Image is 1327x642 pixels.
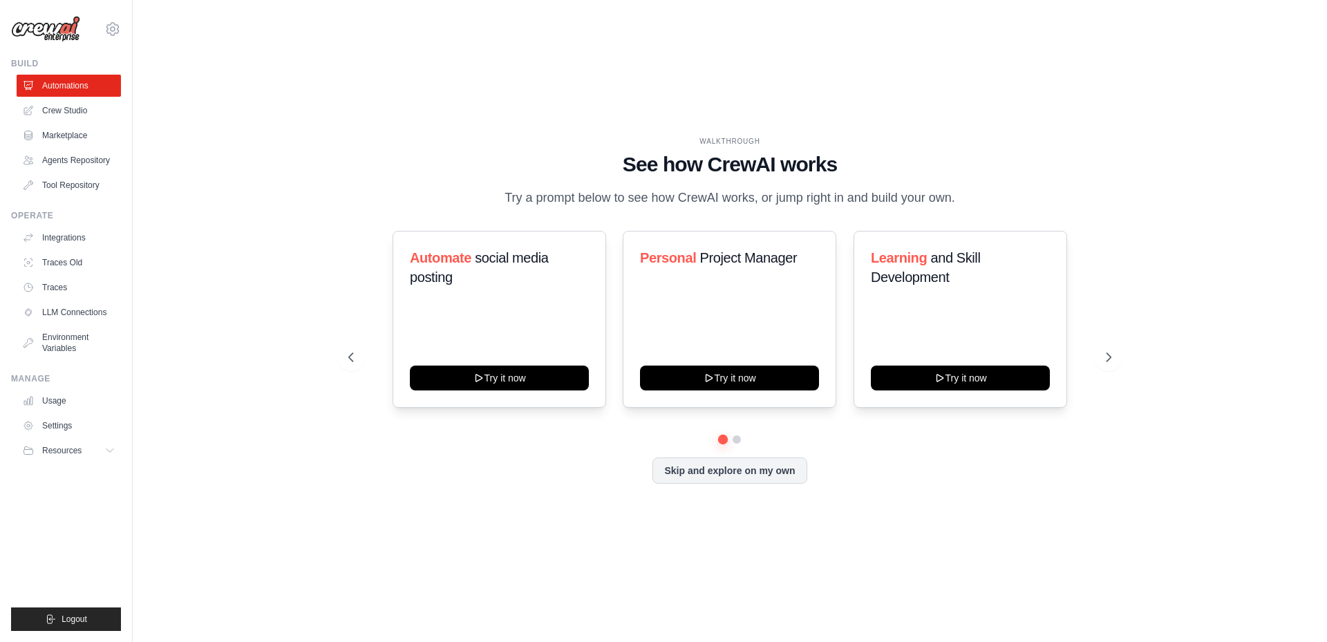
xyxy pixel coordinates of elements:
span: Project Manager [700,250,798,265]
div: WALKTHROUGH [348,136,1111,147]
button: Logout [11,607,121,631]
button: Try it now [871,366,1050,390]
span: Resources [42,445,82,456]
a: Marketplace [17,124,121,147]
div: Operate [11,210,121,221]
button: Try it now [410,366,589,390]
a: Agents Repository [17,149,121,171]
button: Resources [17,440,121,462]
span: Personal [640,250,696,265]
h1: See how CrewAI works [348,152,1111,177]
a: Traces Old [17,252,121,274]
a: Integrations [17,227,121,249]
button: Try it now [640,366,819,390]
span: Logout [62,614,87,625]
a: Usage [17,390,121,412]
p: Try a prompt below to see how CrewAI works, or jump right in and build your own. [498,188,962,208]
a: Automations [17,75,121,97]
span: Learning [871,250,927,265]
span: and Skill Development [871,250,980,285]
span: Automate [410,250,471,265]
div: Manage [11,373,121,384]
a: Settings [17,415,121,437]
button: Skip and explore on my own [652,457,807,484]
a: Environment Variables [17,326,121,359]
img: Logo [11,16,80,42]
a: LLM Connections [17,301,121,323]
span: social media posting [410,250,549,285]
a: Crew Studio [17,100,121,122]
a: Traces [17,276,121,299]
iframe: Chat Widget [1258,576,1327,642]
div: Build [11,58,121,69]
a: Tool Repository [17,174,121,196]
